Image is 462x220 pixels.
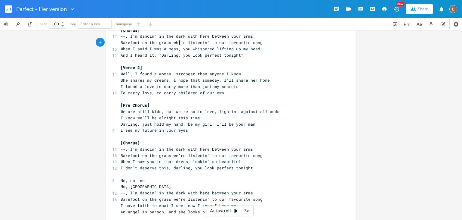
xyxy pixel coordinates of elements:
span: Darling, just hold my hand, be my girl, I'll be your man [121,121,255,127]
span: When I saw you in that dress, lookin' so beautiful [121,159,241,164]
div: Share [418,6,428,12]
span: I know we'll be alright this time [121,115,200,121]
span: An angel in person, and she looks perfect [121,209,219,215]
span: Perfect - Her version [16,6,67,12]
span: Barefoot on the grass while listenin' to our favourite song [121,40,263,45]
span: To carry love, to carry children of our own [121,90,224,96]
span: No, no, no [121,178,145,183]
span: [Chorus] [121,27,140,33]
span: [Chorus] [121,140,140,146]
span: --, I'm dancin' in the dark with here between your arms [121,146,253,152]
button: New [390,4,402,14]
div: Autoscroll [205,206,254,216]
div: Transpose [115,22,132,26]
button: Share [406,4,433,14]
span: [Pre Chorus] [121,102,149,108]
span: I see my future in your eyes [121,127,188,133]
div: Key [70,22,76,26]
img: Ellebug [449,5,457,13]
span: Mm, [GEOGRAPHIC_DATA] [121,184,171,189]
div: New [396,2,404,6]
span: Enter a key [80,21,100,27]
span: I have faith in what I see, now I know I have met [121,203,239,208]
div: 3x [241,206,252,216]
span: Barefoot on the grass we're listenin' to our favourite song [121,196,263,202]
span: She shares my dreams, I hope that someday, I'll share her home [121,77,270,83]
span: And I heard it, "Darling, you look perfect tonight" [121,52,243,58]
span: Well, I found a woman, stronger than anyone I know [121,71,241,77]
span: When I said I was a mess, you whispered lifting up my head [121,46,260,52]
span: [Verse 2] [121,65,142,70]
div: BPM [40,23,47,26]
span: --, I'm dancin' in the dark with here between your arms [121,190,253,196]
span: I found a love to carry more than just my secrets [121,84,239,89]
span: --, I'm dancin' in the dark with here between your arms [121,33,253,39]
span: Barefoot on the grass we're listenin' to our favourite song [121,153,263,158]
span: We are still kids, but we're so in love, fightin' against all odds [121,109,279,114]
span: I don't deserve this, darling, you look perfect tonight [121,165,253,171]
